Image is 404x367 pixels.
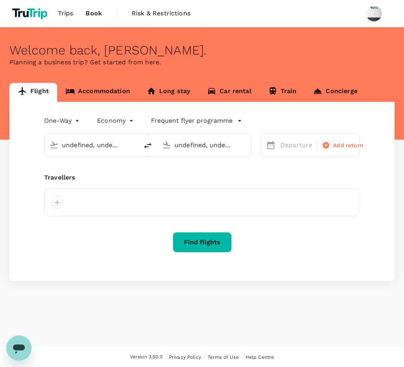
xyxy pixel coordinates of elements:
button: Open [246,144,247,146]
a: Concierge [305,83,365,102]
img: Regina Avena [366,6,382,21]
div: Travellers [44,173,360,182]
input: Going to [175,139,235,151]
iframe: Button to launch messaging window [6,335,32,361]
a: Accommodation [57,83,138,102]
a: Privacy Policy [169,353,201,361]
span: Privacy Policy [169,354,201,360]
span: Help Centre [246,354,274,360]
span: Book [86,9,102,18]
a: Terms of Use [208,353,239,361]
input: Depart from [62,139,122,151]
span: Version 3.50.0 [130,353,162,361]
span: Trips [58,9,73,18]
div: Economy [97,114,135,127]
div: One-Way [44,114,81,127]
button: Open [133,144,134,146]
a: Train [260,83,305,102]
a: Help Centre [246,353,274,361]
span: Terms of Use [208,354,239,360]
p: Planning a business trip? Get started from here. [9,58,395,67]
p: Frequent flyer programme [151,116,233,125]
img: TruTrip logo [9,5,52,22]
button: delete [138,136,157,155]
button: Find flights [173,232,232,253]
span: Risk & Restrictions [132,9,190,18]
a: Car rental [199,83,260,102]
a: Long stay [138,83,199,102]
p: Departure [280,140,312,150]
div: Welcome back , [PERSON_NAME] . [9,43,395,58]
a: Flight [9,83,57,102]
button: Frequent flyer programme [151,116,242,125]
span: Add return [333,141,363,150]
